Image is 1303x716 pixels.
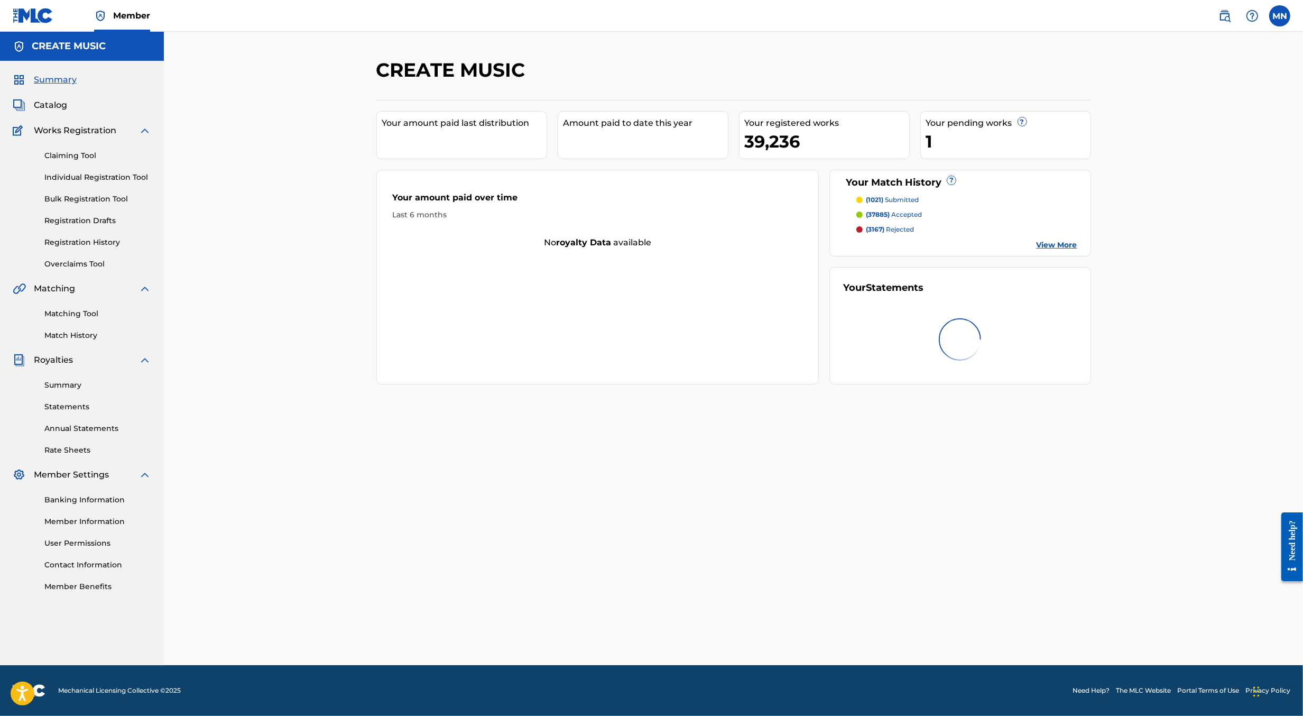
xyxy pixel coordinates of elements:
[44,237,151,248] a: Registration History
[44,172,151,183] a: Individual Registration Tool
[1245,686,1290,695] a: Privacy Policy
[856,225,1077,234] a: (3167) rejected
[866,225,914,234] p: rejected
[44,423,151,434] a: Annual Statements
[856,195,1077,205] a: (1021) submitted
[393,191,803,209] div: Your amount paid over time
[866,210,922,219] p: accepted
[13,40,25,53] img: Accounts
[44,150,151,161] a: Claiming Tool
[44,559,151,571] a: Contact Information
[1218,10,1231,22] img: search
[113,10,150,22] span: Member
[563,117,728,130] div: Amount paid to date this year
[44,380,151,391] a: Summary
[44,581,151,592] a: Member Benefits
[1246,10,1259,22] img: help
[1177,686,1239,695] a: Portal Terms of Use
[1250,665,1303,716] iframe: Chat Widget
[58,686,181,695] span: Mechanical Licensing Collective © 2025
[32,40,106,52] h5: CREATE MUSIC
[926,130,1091,153] div: 1
[866,196,883,204] span: (1021)
[44,516,151,527] a: Member Information
[1214,5,1235,26] a: Public Search
[393,209,803,221] div: Last 6 months
[138,124,151,137] img: expand
[13,354,25,366] img: Royalties
[1037,240,1077,251] a: View More
[377,236,819,249] div: No available
[930,309,990,369] img: preloader
[1253,676,1260,708] div: Drag
[1073,686,1110,695] a: Need Help?
[34,124,116,137] span: Works Registration
[866,195,919,205] p: submitted
[34,74,77,86] span: Summary
[138,469,151,481] img: expand
[44,215,151,226] a: Registration Drafts
[843,176,1077,190] div: Your Match History
[13,99,25,112] img: Catalog
[13,8,53,23] img: MLC Logo
[13,99,67,112] a: CatalogCatalog
[1018,117,1027,126] span: ?
[376,58,531,82] h2: CREATE MUSIC
[44,445,151,456] a: Rate Sheets
[34,354,73,366] span: Royalties
[947,176,956,185] span: ?
[13,469,25,481] img: Member Settings
[745,130,909,153] div: 39,236
[44,194,151,205] a: Bulk Registration Tool
[13,124,26,137] img: Works Registration
[556,237,611,247] strong: royalty data
[856,210,1077,219] a: (37885) accepted
[138,282,151,295] img: expand
[44,494,151,506] a: Banking Information
[1269,5,1290,26] div: User Menu
[44,259,151,270] a: Overclaims Tool
[13,684,45,697] img: logo
[34,282,75,295] span: Matching
[1116,686,1171,695] a: The MLC Website
[866,225,884,233] span: (3167)
[34,99,67,112] span: Catalog
[382,117,547,130] div: Your amount paid last distribution
[1242,5,1263,26] div: Help
[44,330,151,341] a: Match History
[745,117,909,130] div: Your registered works
[866,210,890,218] span: (37885)
[843,281,923,295] div: Your Statements
[138,354,151,366] img: expand
[926,117,1091,130] div: Your pending works
[44,308,151,319] a: Matching Tool
[13,282,26,295] img: Matching
[34,469,109,481] span: Member Settings
[13,74,77,86] a: SummarySummary
[94,10,107,22] img: Top Rightsholder
[13,74,25,86] img: Summary
[44,538,151,549] a: User Permissions
[1273,504,1303,590] iframe: Resource Center
[44,401,151,412] a: Statements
